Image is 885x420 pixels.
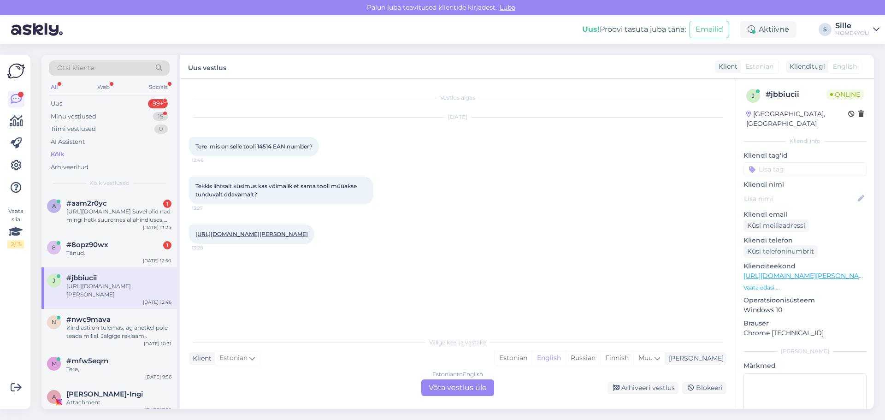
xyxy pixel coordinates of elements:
[66,365,171,373] div: Tere,
[835,22,879,37] a: SilleHOME4YOU
[154,124,168,134] div: 0
[188,60,226,73] label: Uus vestlus
[826,89,864,100] span: Online
[743,180,867,189] p: Kliendi nimi
[192,157,226,164] span: 12:46
[743,305,867,315] p: Windows 10
[740,21,796,38] div: Aktiivne
[600,351,633,365] div: Finnish
[51,124,96,134] div: Tiimi vestlused
[743,328,867,338] p: Chrome [TECHNICAL_ID]
[52,244,56,251] span: 8
[743,261,867,271] p: Klienditeekond
[682,382,726,394] div: Blokeeri
[432,370,483,379] div: Estonian to English
[690,21,729,38] button: Emailid
[147,81,170,93] div: Socials
[744,194,856,204] input: Lisa nimi
[743,162,867,176] input: Lisa tag
[743,245,818,258] div: Küsi telefoninumbrit
[766,89,826,100] div: # jbbiucii
[66,324,171,340] div: Kindlasti on tulemas, ag ahetkel pole teada millal. Jälgige reklaami.
[52,360,57,367] span: m
[95,81,112,93] div: Web
[148,99,168,108] div: 99+
[582,24,686,35] div: Proovi tasuta juba täna:
[638,354,653,362] span: Muu
[189,94,726,102] div: Vestlus algas
[495,351,532,365] div: Estonian
[752,92,755,99] span: j
[144,340,171,347] div: [DATE] 10:31
[66,315,111,324] span: #nwc9mava
[51,99,62,108] div: Uus
[566,351,600,365] div: Russian
[497,3,518,12] span: Luba
[189,113,726,121] div: [DATE]
[66,357,108,365] span: #mfw5eqrn
[195,231,308,237] a: [URL][DOMAIN_NAME][PERSON_NAME]
[715,62,737,71] div: Klient
[743,347,867,355] div: [PERSON_NAME]
[532,351,566,365] div: English
[7,240,24,248] div: 2 / 3
[743,219,809,232] div: Küsi meiliaadressi
[153,112,168,121] div: 15
[195,183,358,198] span: Tekkis lihtsalt küsimus kas võimalik et sama tooli müüakse tunduvalt odavamalt?
[52,393,56,400] span: A
[51,112,96,121] div: Minu vestlused
[89,179,130,187] span: Kõik vestlused
[189,338,726,347] div: Valige keel ja vastake
[51,150,64,159] div: Kõik
[835,22,869,30] div: Sille
[745,62,773,71] span: Estonian
[608,382,678,394] div: Arhiveeri vestlus
[51,163,88,172] div: Arhiveeritud
[52,319,56,325] span: n
[57,63,94,73] span: Otsi kliente
[7,207,24,248] div: Vaata siia
[786,62,825,71] div: Klienditugi
[192,205,226,212] span: 13:27
[833,62,857,71] span: English
[66,207,171,224] div: [URL][DOMAIN_NAME] Suvel olid nad mingi hetk suuremas allahindluses, kas hetkel ei ole?
[7,62,25,80] img: Askly Logo
[143,224,171,231] div: [DATE] 13:24
[66,249,171,257] div: Tänud.
[743,210,867,219] p: Kliendi email
[143,299,171,306] div: [DATE] 12:46
[819,23,832,36] div: S
[49,81,59,93] div: All
[665,354,724,363] div: [PERSON_NAME]
[743,151,867,160] p: Kliendi tag'id
[66,398,171,407] div: Attachment
[66,274,97,282] span: #jbbiucii
[51,137,85,147] div: AI Assistent
[66,241,108,249] span: #8opz90wx
[746,109,848,129] div: [GEOGRAPHIC_DATA], [GEOGRAPHIC_DATA]
[195,143,313,150] span: Tere mis on selle tooli 14514 EAN number?
[66,199,107,207] span: #aam2r0yc
[145,373,171,380] div: [DATE] 9:56
[163,200,171,208] div: 1
[66,282,171,299] div: [URL][DOMAIN_NAME][PERSON_NAME]
[421,379,494,396] div: Võta vestlus üle
[163,241,171,249] div: 1
[743,361,867,371] p: Märkmed
[189,354,212,363] div: Klient
[143,257,171,264] div: [DATE] 12:50
[743,284,867,292] p: Vaata edasi ...
[145,407,171,414] div: [DATE] 7:59
[219,353,248,363] span: Estonian
[743,236,867,245] p: Kliendi telefon
[743,272,871,280] a: [URL][DOMAIN_NAME][PERSON_NAME]
[582,25,600,34] b: Uus!
[743,296,867,305] p: Operatsioonisüsteem
[52,202,56,209] span: a
[743,137,867,145] div: Kliendi info
[743,319,867,328] p: Brauser
[835,30,869,37] div: HOME4YOU
[192,244,226,251] span: 13:28
[53,277,55,284] span: j
[66,390,143,398] span: Annye Rooväli-Ingi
